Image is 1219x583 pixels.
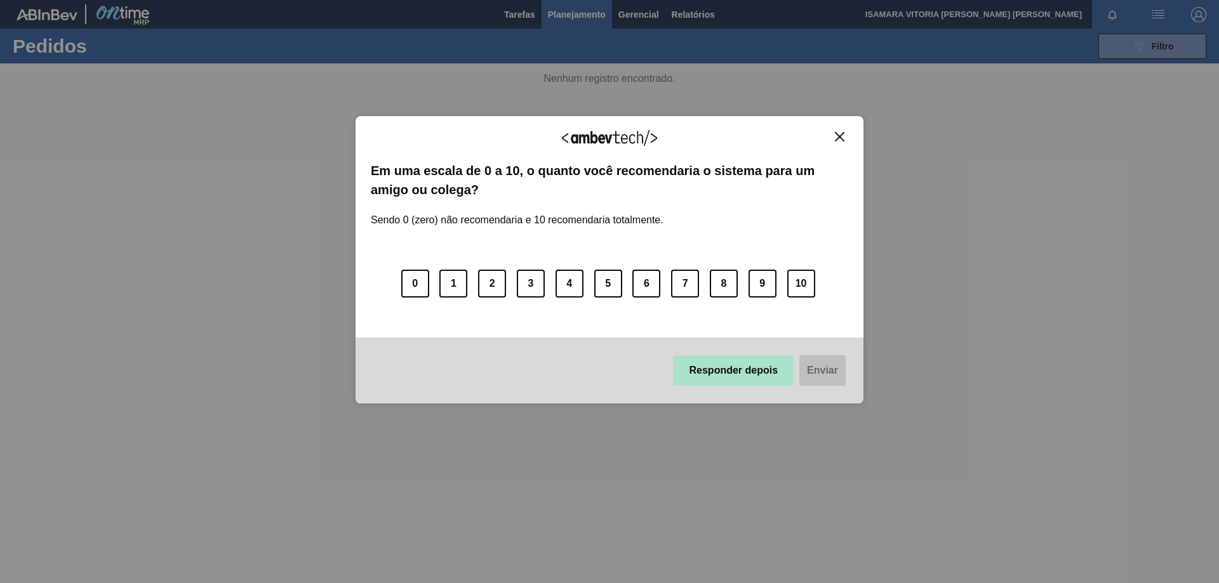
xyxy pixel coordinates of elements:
button: 5 [594,270,622,298]
button: 9 [749,270,776,298]
button: 4 [556,270,583,298]
button: 10 [787,270,815,298]
button: Responder depois [673,355,795,386]
button: Close [831,131,848,142]
button: 1 [439,270,467,298]
button: 3 [517,270,545,298]
button: 6 [632,270,660,298]
button: 8 [710,270,738,298]
button: 7 [671,270,699,298]
label: Sendo 0 (zero) não recomendaria e 10 recomendaria totalmente. [371,199,663,226]
button: 2 [478,270,506,298]
button: 0 [401,270,429,298]
label: Em uma escala de 0 a 10, o quanto você recomendaria o sistema para um amigo ou colega? [371,161,848,200]
img: Close [835,132,844,141]
img: Logo Ambevtech [562,130,657,146]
